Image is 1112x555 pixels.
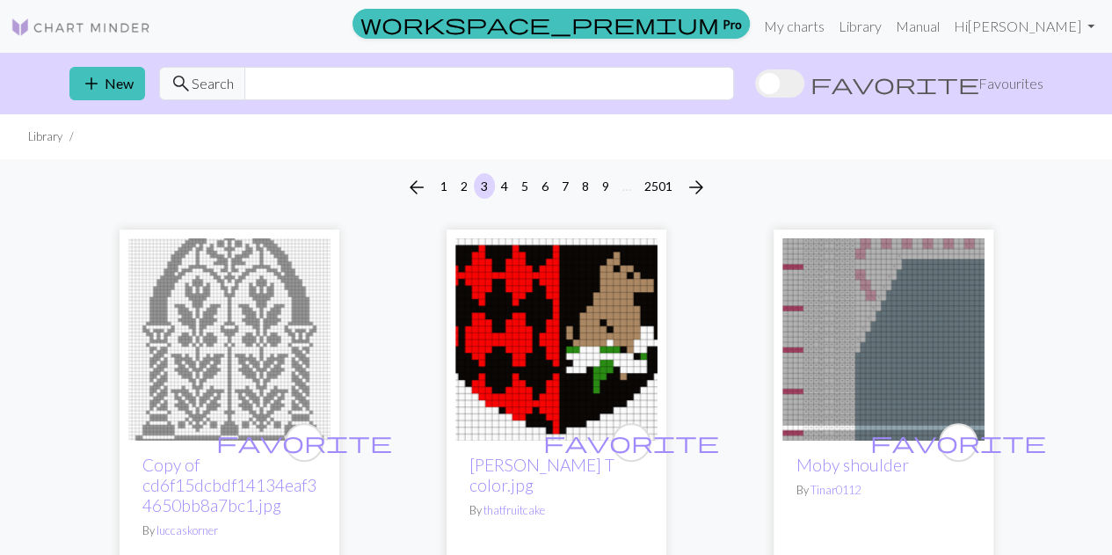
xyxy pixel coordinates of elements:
[555,173,576,199] button: 7
[406,175,427,200] span: arrow_back
[406,177,427,198] i: Previous
[142,455,316,515] a: Copy of cd6f15dcbdf14134eaf34650bb8a7bc1.jpg
[810,483,861,497] a: Tinar0112
[128,329,331,346] a: Stained Glass Church Window Motif
[612,423,650,462] button: favourite
[11,17,151,38] img: Logo
[192,73,234,94] span: Search
[360,11,719,36] span: workspace_premium
[782,238,985,441] img: Moby shoulder
[947,9,1101,44] a: Hi[PERSON_NAME]
[28,128,62,145] li: Library
[939,423,978,462] button: favourite
[514,173,535,199] button: 5
[142,522,316,539] p: By
[81,71,102,96] span: add
[433,173,454,199] button: 1
[870,428,1046,456] span: favorite
[216,425,392,460] i: favourite
[543,425,719,460] i: favourite
[455,238,658,441] img: dog heraldry
[399,173,714,201] nav: Page navigation
[757,9,832,44] a: My charts
[796,455,909,475] a: Moby shoulder
[782,329,985,346] a: Moby shoulder
[399,173,434,201] button: Previous
[832,9,889,44] a: Library
[755,67,1043,100] label: Show favourites
[575,173,596,199] button: 8
[889,9,947,44] a: Manual
[595,173,616,199] button: 9
[285,423,323,462] button: favourite
[686,175,707,200] span: arrow_forward
[679,173,714,201] button: Next
[171,71,192,96] span: search
[637,173,680,199] button: 2501
[543,428,719,456] span: favorite
[469,455,614,495] a: [PERSON_NAME] T color.jpg
[469,502,643,519] p: By
[69,67,145,100] button: New
[156,523,218,537] a: luccaskorner
[796,482,970,499] p: By
[978,73,1043,94] span: Favourites
[870,425,1046,460] i: favourite
[534,173,556,199] button: 6
[216,428,392,456] span: favorite
[810,71,979,96] span: favorite
[352,9,750,39] a: Pro
[483,503,545,517] a: thatfruitcake
[128,238,331,441] img: Stained Glass Church Window Motif
[474,173,495,199] button: 3
[494,173,515,199] button: 4
[454,173,475,199] button: 2
[686,177,707,198] i: Next
[455,329,658,346] a: dog heraldry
